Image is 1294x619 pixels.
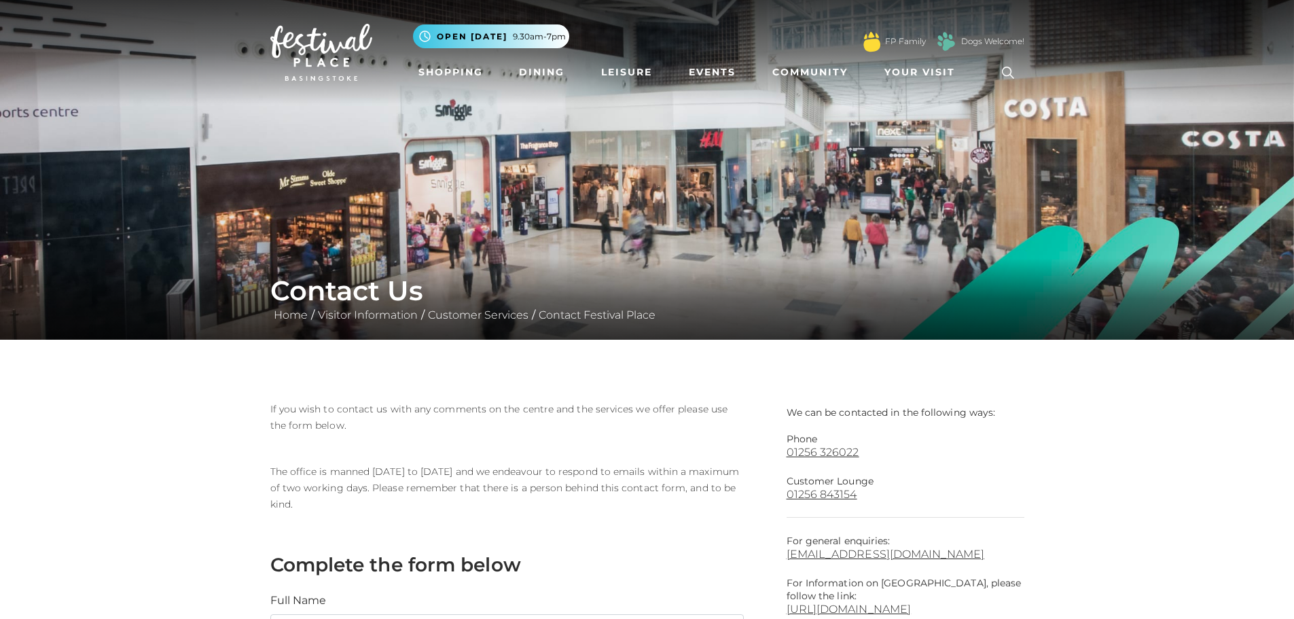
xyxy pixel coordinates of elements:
p: For Information on [GEOGRAPHIC_DATA], please follow the link: [787,577,1024,603]
a: Customer Services [425,308,532,321]
img: Festival Place Logo [270,24,372,81]
p: If you wish to contact us with any comments on the centre and the services we offer please use th... [270,401,744,434]
a: Community [767,60,853,85]
a: Leisure [596,60,658,85]
span: Open [DATE] [437,31,507,43]
a: [URL][DOMAIN_NAME] [787,603,912,616]
a: Your Visit [879,60,967,85]
span: Your Visit [884,65,955,79]
button: Open [DATE] 9.30am-7pm [413,24,569,48]
p: Phone [787,433,1024,446]
a: Home [270,308,311,321]
p: Customer Lounge [787,475,1024,488]
a: Contact Festival Place [535,308,659,321]
a: Shopping [413,60,488,85]
a: Dogs Welcome! [961,35,1024,48]
h1: Contact Us [270,275,1024,307]
a: Dining [514,60,570,85]
a: 01256 326022 [787,446,1024,459]
p: We can be contacted in the following ways: [787,401,1024,419]
a: Visitor Information [314,308,421,321]
a: FP Family [885,35,926,48]
a: 01256 843154 [787,488,1024,501]
div: / / / [260,275,1035,323]
a: [EMAIL_ADDRESS][DOMAIN_NAME] [787,548,1024,561]
p: For general enquiries: [787,535,1024,561]
label: Full Name [270,593,326,609]
p: The office is manned [DATE] to [DATE] and we endeavour to respond to emails within a maximum of t... [270,463,744,512]
a: Events [683,60,741,85]
h3: Complete the form below [270,553,744,576]
span: 9.30am-7pm [513,31,566,43]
